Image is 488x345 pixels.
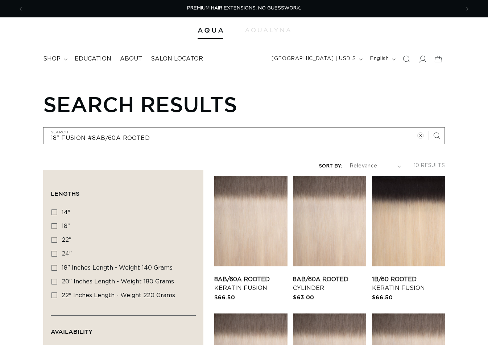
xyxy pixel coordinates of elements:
img: Aqua Hair Extensions [198,28,223,33]
span: English [370,55,389,63]
span: Availability [51,328,92,335]
a: Salon Locator [146,51,207,67]
img: aqualyna.com [245,28,290,32]
a: 8AB/60A Rooted Keratin Fusion [214,275,288,292]
summary: Lengths (0 selected) [51,178,196,204]
span: 10 results [414,163,445,168]
span: About [120,55,142,63]
summary: shop [39,51,70,67]
button: Search [429,128,444,144]
span: 22" Inches length - Weight 220 grams [62,292,175,298]
span: 14" [62,209,70,215]
h1: Search results [43,92,445,116]
span: Education [75,55,111,63]
a: 8AB/60A Rooted Cylinder [293,275,366,292]
button: Clear search term [413,128,429,144]
a: 1B/60 Rooted Keratin Fusion [372,275,445,292]
button: Next announcement [459,2,475,16]
span: PREMIUM HAIR EXTENSIONS. NO GUESSWORK. [187,6,301,11]
span: 22" [62,237,71,243]
span: shop [43,55,61,63]
span: Salon Locator [151,55,203,63]
span: 24" [62,251,72,257]
span: 18" Inches length - Weight 140 grams [62,265,173,271]
span: [GEOGRAPHIC_DATA] | USD $ [272,55,356,63]
summary: Availability (0 selected) [51,316,196,342]
a: Education [70,51,116,67]
button: English [365,52,398,66]
label: Sort by: [319,164,342,169]
span: 20" Inches length - Weight 180 grams [62,279,174,284]
button: [GEOGRAPHIC_DATA] | USD $ [267,52,365,66]
span: Lengths [51,190,79,197]
a: About [116,51,146,67]
span: 18" [62,223,70,229]
button: Previous announcement [13,2,29,16]
summary: Search [398,51,414,67]
input: Search [44,128,445,144]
